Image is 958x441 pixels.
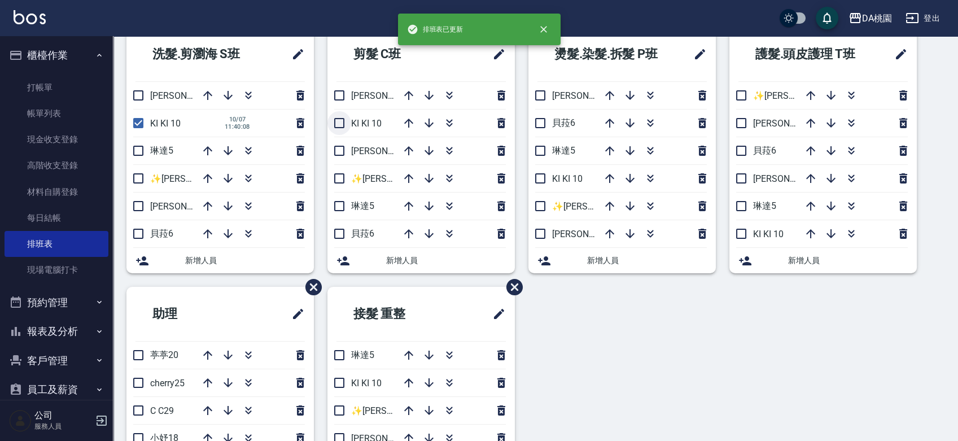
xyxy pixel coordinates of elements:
[5,257,108,283] a: 現場電腦打卡
[587,255,707,267] span: 新增人員
[150,405,174,416] span: C C29
[135,294,239,334] h2: 助理
[351,90,424,101] span: [PERSON_NAME]8
[34,410,92,421] h5: 公司
[498,270,524,304] span: 刪除班表
[407,24,463,35] span: 排班表已更新
[729,248,917,273] div: 新增人員
[351,350,374,360] span: 琳達5
[34,421,92,431] p: 服務人員
[537,34,679,75] h2: 燙髮.染髮.拆髮 P班
[351,118,382,129] span: KI KI 10
[5,152,108,178] a: 高階收支登錄
[285,41,305,68] span: 修改班表的標題
[552,201,723,212] span: ✨[PERSON_NAME][PERSON_NAME] ✨16
[351,173,522,184] span: ✨[PERSON_NAME][PERSON_NAME] ✨16
[753,90,924,101] span: ✨[PERSON_NAME][PERSON_NAME] ✨16
[531,17,556,42] button: close
[5,179,108,205] a: 材料自購登錄
[753,200,776,211] span: 琳達5
[351,405,522,416] span: ✨[PERSON_NAME][PERSON_NAME] ✨16
[5,126,108,152] a: 現金收支登錄
[185,255,305,267] span: 新增人員
[126,248,314,273] div: 新增人員
[336,34,452,75] h2: 剪髮 C班
[5,75,108,101] a: 打帳單
[485,41,506,68] span: 修改班表的標題
[5,317,108,346] button: 報表及分析
[225,123,250,130] span: 11:40:08
[285,300,305,328] span: 修改班表的標題
[753,145,776,156] span: 貝菈6
[5,41,108,70] button: 櫃檯作業
[753,173,826,184] span: [PERSON_NAME]3
[552,229,625,239] span: [PERSON_NAME]8
[135,34,270,75] h2: 洗髮.剪瀏海 S班
[150,145,173,156] span: 琳達5
[552,173,583,184] span: KI KI 10
[351,378,382,388] span: KI KI 10
[485,300,506,328] span: 修改班表的標題
[327,248,515,273] div: 新增人員
[150,173,321,184] span: ✨[PERSON_NAME][PERSON_NAME] ✨16
[386,255,506,267] span: 新增人員
[686,41,707,68] span: 修改班表的標題
[753,118,826,129] span: [PERSON_NAME]8
[552,117,575,128] span: 貝菈6
[5,288,108,317] button: 預約管理
[150,228,173,239] span: 貝菈6
[14,10,46,24] img: Logo
[5,231,108,257] a: 排班表
[5,101,108,126] a: 帳單列表
[901,8,944,29] button: 登出
[150,378,185,388] span: cherry25
[150,118,181,129] span: KI KI 10
[150,350,178,360] span: 葶葶20
[351,228,374,239] span: 貝菈6
[5,346,108,375] button: 客戶管理
[297,270,323,304] span: 刪除班表
[788,255,908,267] span: 新增人員
[336,294,454,334] h2: 接髮 重整
[816,7,838,29] button: save
[887,41,908,68] span: 修改班表的標題
[5,205,108,231] a: 每日結帳
[862,11,892,25] div: DA桃園
[9,409,32,432] img: Person
[351,200,374,211] span: 琳達5
[528,248,716,273] div: 新增人員
[738,34,880,75] h2: 護髮.頭皮護理 T班
[552,145,575,156] span: 琳達5
[225,116,250,123] span: 10/07
[552,90,625,101] span: [PERSON_NAME]3
[844,7,896,30] button: DA桃園
[5,375,108,404] button: 員工及薪資
[753,229,784,239] span: KI KI 10
[150,201,223,212] span: [PERSON_NAME]8
[150,90,223,101] span: [PERSON_NAME]3
[351,146,424,156] span: [PERSON_NAME]3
